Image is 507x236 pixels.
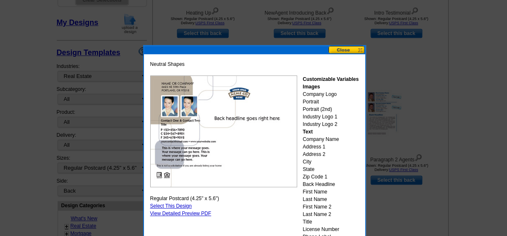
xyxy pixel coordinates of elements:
[150,60,185,68] span: Neutral Shapes
[150,203,192,209] a: Select This Design
[303,129,313,135] strong: Text
[303,76,358,82] strong: Customizable Variables
[150,75,297,187] img: PCBack2Head.jpg
[150,195,219,202] span: Regular Postcard (4.25" x 5.6")
[303,84,320,90] strong: Images
[150,211,212,216] a: View Detailed Preview PDF
[340,42,507,236] iframe: LiveChat chat widget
